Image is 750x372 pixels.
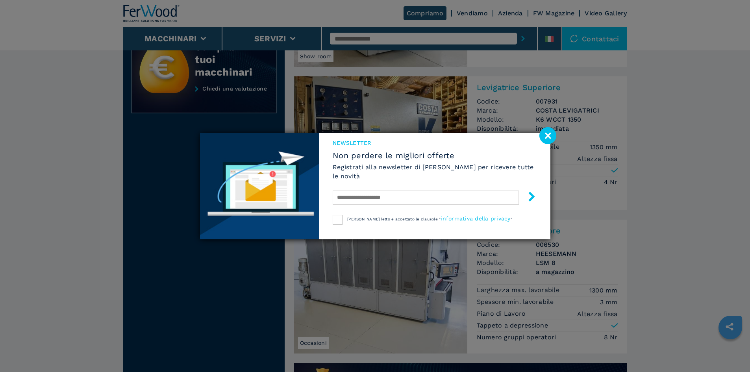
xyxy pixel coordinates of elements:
button: submit-button [519,189,537,207]
img: Newsletter image [200,133,319,239]
span: NEWSLETTER [333,139,536,147]
a: informativa della privacy [441,215,510,222]
span: " [511,217,512,221]
span: Non perdere le migliori offerte [333,151,536,160]
span: [PERSON_NAME] letto e accettato le clausole " [347,217,441,221]
h6: Registrati alla newsletter di [PERSON_NAME] per ricevere tutte le novità [333,163,536,181]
